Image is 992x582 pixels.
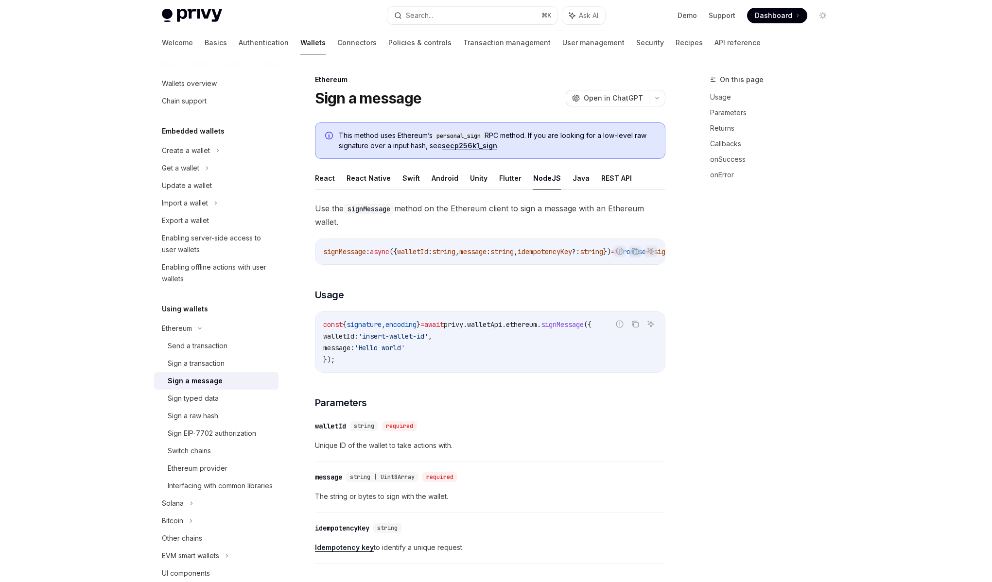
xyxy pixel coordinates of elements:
svg: Info [325,132,335,141]
span: = [420,320,424,329]
a: Other chains [154,530,278,547]
a: Idempotency key [315,543,374,552]
div: Import a wallet [162,197,208,209]
div: EVM smart wallets [162,550,219,562]
div: Sign a message [168,375,223,387]
button: Open in ChatGPT [566,90,649,106]
a: secp256k1_sign [442,141,497,150]
a: Parameters [710,105,838,120]
a: Enabling offline actions with user wallets [154,258,278,288]
button: Copy the contents from the code block [629,245,642,257]
div: Get a wallet [162,162,199,174]
button: React [315,167,335,189]
a: Transaction management [463,31,551,54]
a: onSuccess [710,152,838,167]
a: Sign a raw hash [154,407,278,425]
a: API reference [714,31,761,54]
button: Android [432,167,458,189]
span: On this page [720,74,764,86]
span: }) [603,247,611,256]
span: ?: [572,247,580,256]
div: Sign a raw hash [168,410,218,422]
span: . [463,320,467,329]
a: Ethereum provider [154,460,278,477]
button: Ask AI [562,7,605,24]
span: const [323,320,343,329]
span: 'insert-wallet-id' [358,332,428,341]
span: walletApi [467,320,502,329]
a: Callbacks [710,136,838,152]
button: Java [573,167,590,189]
h1: Sign a message [315,89,422,107]
div: idempotencyKey [315,523,369,533]
code: signMessage [344,204,394,214]
span: Parameters [315,396,367,410]
a: User management [562,31,625,54]
span: Ask AI [579,11,598,20]
div: Ethereum [162,323,192,334]
h5: Embedded wallets [162,125,225,137]
div: Sign a transaction [168,358,225,369]
a: Sign a message [154,372,278,390]
button: Unity [470,167,487,189]
div: Sign typed data [168,393,219,404]
a: Policies & controls [388,31,452,54]
span: await [424,320,444,329]
div: Create a wallet [162,145,210,156]
button: NodeJS [533,167,561,189]
a: Wallets overview [154,75,278,92]
span: signMessage [323,247,366,256]
a: Interfacing with common libraries [154,477,278,495]
span: Usage [315,288,344,302]
button: Toggle dark mode [815,8,831,23]
div: walletId [315,421,346,431]
div: Ethereum provider [168,462,227,474]
div: Interfacing with common libraries [168,480,273,492]
span: encoding [385,320,417,329]
span: : [487,247,490,256]
span: The string or bytes to sign with the wallet. [315,491,665,502]
span: string [580,247,603,256]
a: Enabling server-side access to user wallets [154,229,278,258]
span: , [514,247,518,256]
span: signMessage [541,320,584,329]
a: Welcome [162,31,193,54]
span: walletId [397,247,428,256]
div: Solana [162,497,184,509]
span: : [428,247,432,256]
span: signature [347,320,382,329]
span: message [459,247,487,256]
span: { [343,320,347,329]
span: string [432,247,455,256]
button: Report incorrect code [613,245,626,257]
a: Recipes [676,31,703,54]
code: personal_sign [433,131,485,141]
div: UI components [162,567,210,579]
button: React Native [347,167,391,189]
a: Support [709,11,735,20]
span: Unique ID of the wallet to take actions with. [315,440,665,451]
div: message [315,472,342,482]
div: Chain support [162,95,207,107]
div: Ethereum [315,75,665,85]
span: , [455,247,459,256]
span: privy [444,320,463,329]
button: Flutter [499,167,522,189]
div: Wallets overview [162,78,217,89]
span: walletId: [323,332,358,341]
span: async [370,247,389,256]
span: . [502,320,506,329]
button: Ask AI [644,245,657,257]
span: : [366,247,370,256]
a: Switch chains [154,442,278,460]
h5: Using wallets [162,303,208,315]
div: Send a transaction [168,340,227,352]
span: ⌘ K [541,12,552,19]
a: Connectors [337,31,377,54]
span: string [354,422,374,430]
span: string [490,247,514,256]
span: to identify a unique request. [315,542,665,553]
span: . [537,320,541,329]
div: required [382,421,417,431]
a: Sign typed data [154,390,278,407]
